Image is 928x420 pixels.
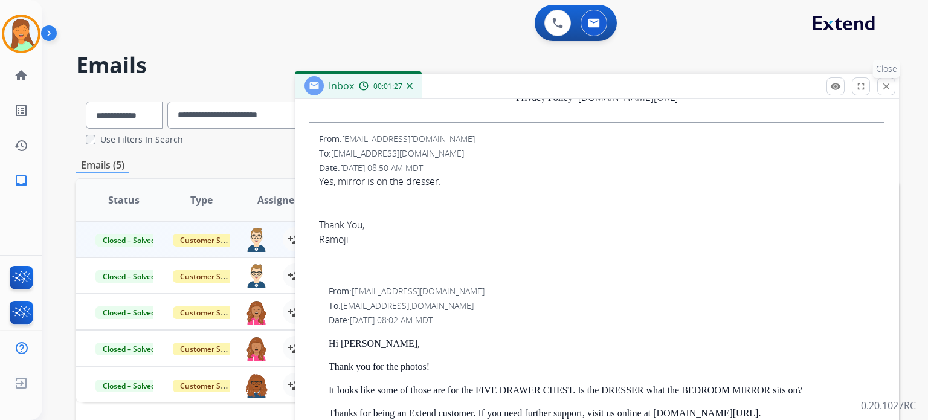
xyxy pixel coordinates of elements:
[14,173,28,188] mat-icon: inbox
[329,338,884,349] p: Hi [PERSON_NAME],
[319,174,884,189] div: Yes, mirror is on the dresser.
[329,408,884,419] p: Thanks for being an Extend customer. If you need further support, visit us online at [DOMAIN_NAME...
[830,81,841,92] mat-icon: remove_red_eye
[245,300,268,325] img: agent-avatar
[288,341,302,355] mat-icon: person_add
[288,232,302,247] mat-icon: person_add
[245,336,268,361] img: agent-avatar
[350,314,433,326] span: [DATE] 08:02 AM MDT
[340,162,423,173] span: [DATE] 08:50 AM MDT
[288,268,302,283] mat-icon: person_add
[4,17,38,51] img: avatar
[173,380,251,392] span: Customer Support
[95,270,163,283] span: Closed – Solved
[95,234,163,247] span: Closed – Solved
[319,162,884,174] div: Date:
[329,285,884,297] div: From:
[319,218,884,232] div: Thank You,
[341,300,474,311] span: [EMAIL_ADDRESS][DOMAIN_NAME]
[95,306,163,319] span: Closed – Solved
[100,134,183,146] label: Use Filters In Search
[173,306,251,319] span: Customer Support
[331,147,464,159] span: [EMAIL_ADDRESS][DOMAIN_NAME]
[190,193,213,207] span: Type
[245,373,268,398] img: agent-avatar
[14,138,28,153] mat-icon: history
[319,218,884,247] div: Ramoji
[861,398,916,413] p: 0.20.1027RC
[173,343,251,355] span: Customer Support
[95,380,163,392] span: Closed – Solved
[329,79,354,92] span: Inbox
[14,103,28,118] mat-icon: list_alt
[257,193,300,207] span: Assignee
[352,285,485,297] span: [EMAIL_ADDRESS][DOMAIN_NAME]
[76,158,129,173] p: Emails (5)
[245,227,268,252] img: agent-avatar
[95,343,163,355] span: Closed – Solved
[342,133,475,144] span: [EMAIL_ADDRESS][DOMAIN_NAME]
[319,147,884,160] div: To:
[373,82,402,91] span: 00:01:27
[329,300,884,312] div: To:
[855,81,866,92] mat-icon: fullscreen
[76,53,899,77] h2: Emails
[873,60,900,78] p: Close
[309,80,884,104] p: Terms of Service - Privacy Policy -
[877,77,895,95] button: Close
[329,314,884,326] div: Date:
[173,270,251,283] span: Customer Support
[108,193,140,207] span: Status
[319,133,884,145] div: From:
[245,263,268,288] img: agent-avatar
[288,378,302,392] mat-icon: person_add
[288,305,302,319] mat-icon: person_add
[14,68,28,83] mat-icon: home
[329,361,884,372] p: Thank you for the photos!
[881,81,892,92] mat-icon: close
[329,385,884,396] p: It looks like some of those are for the FIVE DRAWER CHEST. Is the DRESSER what the BEDROOM MIRROR...
[173,234,251,247] span: Customer Support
